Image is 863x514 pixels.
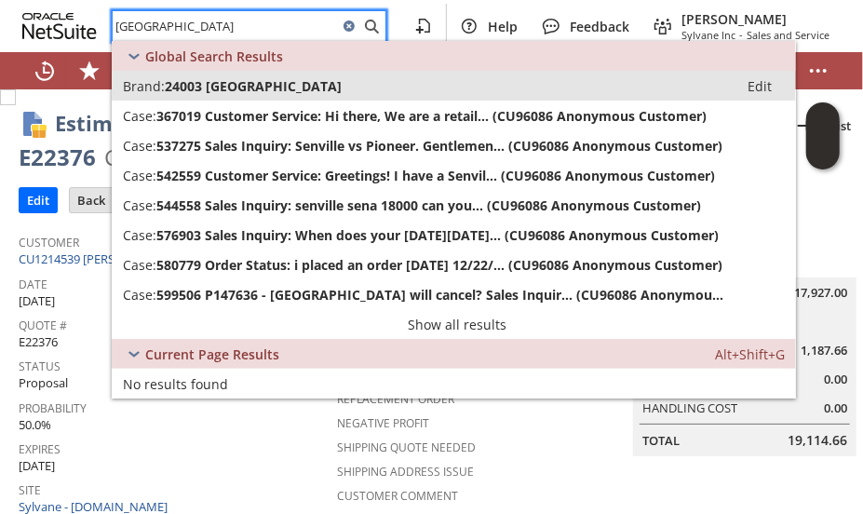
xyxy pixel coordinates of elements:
[112,220,796,250] a: Case:576903 Sales Inquiry: When does your [DATE][DATE]... (CU96086 Anonymous Customer)Edit:
[156,286,727,304] span: 599506 P147636 - [GEOGRAPHIC_DATA] will cancel? Sales Inquir... (CU96086 Anonymous Customer)
[19,482,41,498] a: Site
[113,15,338,37] input: Search
[112,130,796,160] a: Case:537275 Sales Inquiry: Senville vs Pioneer. Gentlemen... (CU96086 Anonymous Customer)Edit:
[123,286,156,304] span: Case:
[19,358,61,374] a: Status
[727,74,792,97] a: Edit:
[78,60,101,82] svg: Shortcuts
[788,431,847,450] span: 19,114.66
[123,137,156,155] span: Case:
[801,342,847,359] span: 1,187.66
[145,47,283,65] span: Global Search Results
[681,28,735,42] span: Sylvane Inc
[747,28,829,42] span: Sales and Service
[112,190,796,220] a: Case:544558 Sales Inquiry: senville sena 18000 can you... (CU96086 Anonymous Customer)Edit:
[104,142,616,172] div: CU1214539 [PERSON_NAME] 200 Association, Inc
[156,137,722,155] span: 537275 Sales Inquiry: Senville vs Pioneer. Gentlemen... (CU96086 Anonymous Customer)
[67,52,112,89] div: Shortcuts
[739,28,743,42] span: -
[112,71,796,101] a: Brand:24003 [GEOGRAPHIC_DATA]Edit:
[796,52,841,89] div: More menus
[824,399,847,417] span: 0.00
[488,18,518,35] span: Help
[112,101,796,130] a: Case:367019 Customer Service: Hi there, We are a retail... (CU96086 Anonymous Customer)Edit:
[156,196,701,214] span: 544558 Sales Inquiry: senville sena 18000 can you... (CU96086 Anonymous Customer)
[19,416,51,434] span: 50.0%
[123,167,156,184] span: Case:
[19,250,292,267] a: CU1214539 [PERSON_NAME] 200 Association, Inc
[34,60,56,82] svg: Recent Records
[570,18,629,35] span: Feedback
[19,400,87,416] a: Probability
[19,277,47,292] a: Date
[123,107,156,125] span: Case:
[337,488,458,504] a: Customer Comment
[360,15,383,37] svg: Search
[156,167,715,184] span: 542559 Customer Service: Greetings! I have a Senvil... (CU96086 Anonymous Customer)
[123,196,156,214] span: Case:
[112,309,796,339] a: Show all results
[337,415,429,431] a: Negative Profit
[19,235,79,250] a: Customer
[145,345,279,363] span: Current Page Results
[19,333,58,351] span: E22376
[123,77,165,95] span: Brand:
[165,77,342,95] span: 24003 [GEOGRAPHIC_DATA]
[642,432,680,449] a: Total
[20,188,57,212] input: Edit
[156,256,722,274] span: 580779 Order Status: i placed an order [DATE] 12/22/... (CU96086 Anonymous Customer)
[337,440,476,455] a: Shipping Quote Needed
[19,318,67,333] a: Quote #
[793,115,816,137] img: Next
[823,111,858,141] a: List
[123,226,156,244] span: Case:
[112,279,796,309] a: Case:599506 P147636 - [GEOGRAPHIC_DATA] will cancel? Sales Inquir... (CU96086 Anonymous Customer)...
[22,52,67,89] a: Recent Records
[19,441,61,457] a: Expires
[642,399,737,416] a: Handling Cost
[715,345,785,363] span: Alt+Shift+G
[19,142,96,172] div: E22376
[55,108,146,139] h1: Estimate
[19,292,55,310] span: [DATE]
[70,188,113,212] input: Back
[806,137,840,170] span: Oracle Guided Learning Widget. To move around, please hold and drag
[123,256,156,274] span: Case:
[19,374,68,392] span: Proposal
[123,375,228,393] span: No results found
[806,102,840,169] iframe: Click here to launch Oracle Guided Learning Help Panel
[156,107,707,125] span: 367019 Customer Service: Hi there, We are a retail... (CU96086 Anonymous Customer)
[22,13,97,39] svg: logo
[337,464,474,480] a: Shipping Address Issue
[19,457,55,475] span: [DATE]
[824,371,847,388] span: 0.00
[112,160,796,190] a: Case:542559 Customer Service: Greetings! I have a Senvil... (CU96086 Anonymous Customer)Edit:
[112,369,796,399] a: No results found
[156,226,719,244] span: 576903 Sales Inquiry: When does your [DATE][DATE]... (CU96086 Anonymous Customer)
[681,10,829,28] span: [PERSON_NAME]
[794,284,847,302] span: 17,927.00
[112,250,796,279] a: Case:580779 Order Status: i placed an order [DATE] 12/22/... (CU96086 Anonymous Customer)Edit:
[337,391,454,407] a: Replacement Order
